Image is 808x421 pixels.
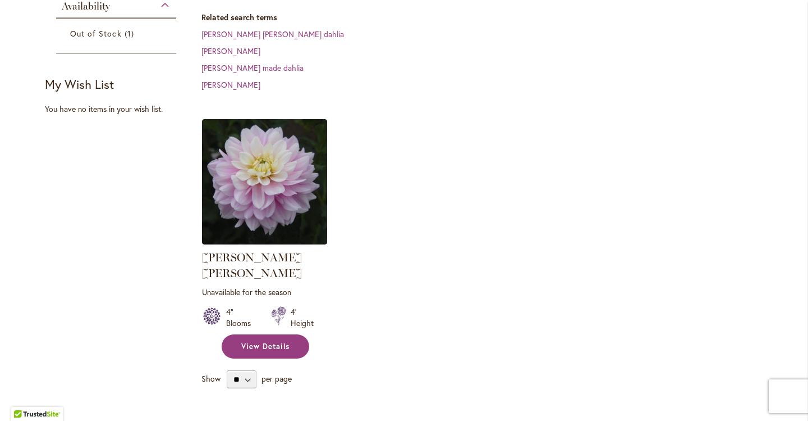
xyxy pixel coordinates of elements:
span: 1 [125,28,137,39]
a: [PERSON_NAME] [201,46,260,56]
iframe: Launch Accessibility Center [8,381,40,413]
p: Unavailable for the season [202,287,327,297]
img: Charlotte Mae [202,119,327,245]
div: You have no items in your wish list. [45,103,195,115]
div: 4' Height [291,306,314,329]
a: Out of Stock 1 [70,28,165,39]
a: [PERSON_NAME] [201,79,260,90]
div: 4" Blooms [226,306,258,329]
span: Show [201,373,221,384]
dt: Related search terms [201,12,763,23]
span: Out of Stock [70,28,122,39]
a: [PERSON_NAME] [PERSON_NAME] [202,251,302,280]
a: [PERSON_NAME] made dahlia [201,62,304,73]
a: View Details [222,334,309,359]
a: [PERSON_NAME] [PERSON_NAME] dahlia [201,29,344,39]
a: Charlotte Mae [202,236,327,247]
span: View Details [241,342,290,351]
span: per page [261,373,292,384]
strong: My Wish List [45,76,114,92]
